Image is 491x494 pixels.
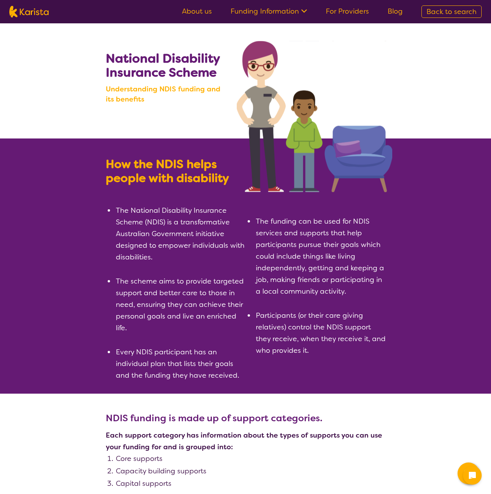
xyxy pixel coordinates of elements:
b: How the NDIS helps people with disability [106,156,229,186]
a: Back to search [421,5,482,18]
li: Capital supports [115,478,386,489]
li: The scheme aims to provide targeted support and better care to those in need, ensuring they can a... [115,275,246,334]
a: About us [182,7,212,16]
img: Search NDIS services with Karista [237,41,392,192]
li: Capacity building supports [115,465,386,477]
b: National Disability Insurance Scheme [106,50,220,81]
li: The funding can be used for NDIS services and supports that help participants pursue their goals ... [255,215,386,297]
a: Blog [388,7,403,16]
button: Channel Menu [458,462,479,484]
li: The National Disability Insurance Scheme (NDIS) is a transformative Australian Government initiat... [115,205,246,263]
span: Back to search [426,7,477,16]
a: Funding Information [231,7,307,16]
li: Core supports [115,453,386,464]
b: Understanding NDIS funding and its benefits [106,84,230,104]
img: Karista logo [9,6,49,18]
li: Every NDIS participant has an individual plan that lists their goals and the funding they have re... [115,346,246,381]
a: For Providers [326,7,369,16]
li: Participants (or their care giving relatives) control the NDIS support they receive, when they re... [255,310,386,356]
b: NDIS funding is made up of support categories. [106,412,322,424]
b: Each support category has information about the types of supports you can use your funding for an... [106,431,382,452]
